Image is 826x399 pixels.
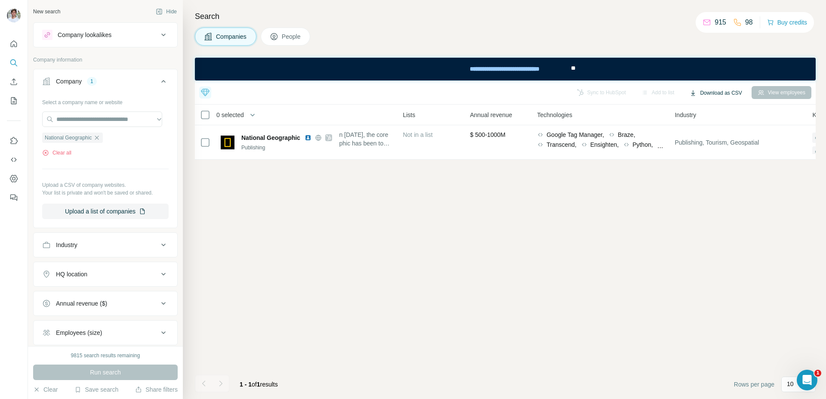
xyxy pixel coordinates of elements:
[618,130,635,139] span: Braze,
[745,17,753,28] p: 98
[240,381,252,388] span: 1 - 1
[590,140,619,149] span: Ensighten,
[675,138,759,147] span: Publishing, Tourism, Geospatial
[546,140,576,149] span: Transcend,
[7,36,21,52] button: Quick start
[252,381,257,388] span: of
[42,189,169,197] p: Your list is private and won't be saved or shared.
[305,134,311,141] img: LinkedIn logo
[42,181,169,189] p: Upload a CSV of company websites.
[470,111,512,119] span: Annual revenue
[195,58,816,80] iframe: Banner
[240,381,278,388] span: results
[282,32,302,41] span: People
[56,241,77,249] div: Industry
[71,352,140,359] div: 9815 search results remaining
[42,95,169,106] div: Select a company name or website
[7,152,21,167] button: Use Surfe API
[221,136,234,149] img: Logo of National Geographic
[33,385,58,394] button: Clear
[403,111,415,119] span: Lists
[241,144,334,152] div: Publishing
[74,385,118,394] button: Save search
[56,270,87,278] div: HQ location
[814,370,821,377] span: 1
[537,111,572,119] span: Technologies
[715,17,726,28] p: 915
[797,370,817,390] iframe: Intercom live chat
[56,328,102,337] div: Employees (size)
[403,131,432,138] span: Not in a list
[42,204,169,219] button: Upload a list of companies
[257,381,260,388] span: 1
[34,322,177,343] button: Employees (size)
[87,77,97,85] div: 1
[734,380,774,389] span: Rows per page
[546,130,604,139] span: Google Tag Manager,
[7,133,21,148] button: Use Surfe on LinkedIn
[7,93,21,108] button: My lists
[684,87,748,99] button: Download as CSV
[58,31,111,39] div: Company lookalikes
[34,71,177,95] button: Company1
[56,77,82,86] div: Company
[216,111,244,119] span: 0 selected
[34,235,177,255] button: Industry
[7,9,21,22] img: Avatar
[470,131,505,138] span: $ 500-1000M
[33,56,178,64] p: Company information
[56,299,107,308] div: Annual revenue ($)
[7,190,21,205] button: Feedback
[241,133,300,142] span: National Geographic
[150,5,183,18] button: Hide
[7,55,21,71] button: Search
[34,25,177,45] button: Company lookalikes
[767,16,807,28] button: Buy credits
[632,140,653,149] span: Python,
[195,10,816,22] h4: Search
[34,264,177,285] button: HQ location
[135,385,178,394] button: Share filters
[45,134,92,142] span: National Geographic
[7,171,21,186] button: Dashboard
[7,74,21,90] button: Enrich CSV
[675,111,696,119] span: Industry
[34,293,177,314] button: Annual revenue ($)
[42,149,71,157] button: Clear all
[216,32,247,41] span: Companies
[33,8,60,15] div: New search
[787,380,794,388] p: 10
